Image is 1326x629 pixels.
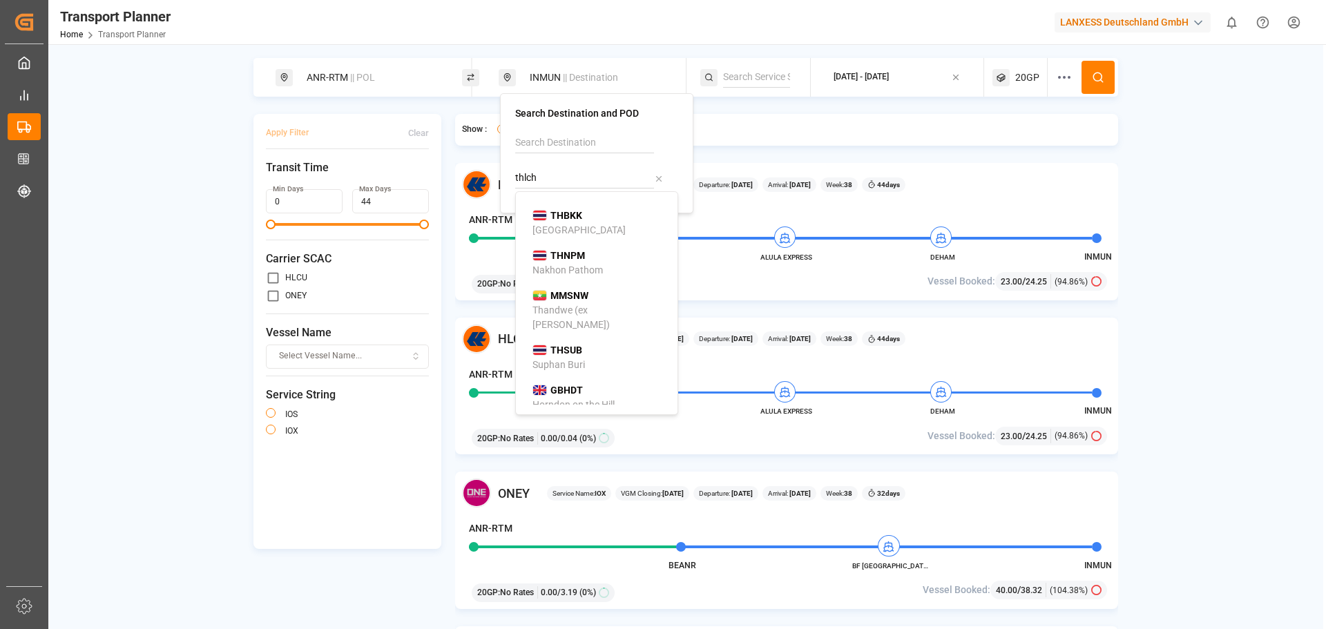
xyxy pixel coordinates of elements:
span: Departure: [699,180,753,190]
span: HLCU [498,329,530,348]
span: 23.00 [1001,432,1022,441]
span: ALULA EXPRESS [749,406,825,416]
img: country [532,250,547,261]
div: [DATE] - [DATE] [834,71,889,84]
span: 24.25 [1026,277,1047,287]
span: Minimum [266,220,276,229]
b: 44 days [877,335,900,342]
span: Departure: [699,488,753,499]
span: 20GP : [477,586,500,599]
label: IOX [285,427,298,435]
span: 24.25 [1026,432,1047,441]
span: Maximum [419,220,429,229]
b: [DATE] [662,335,684,342]
span: 38.32 [1021,586,1042,595]
span: ALULA EXPRESS [749,252,825,262]
h4: Search Destination and POD [515,108,678,118]
button: show 0 new notifications [1216,7,1247,38]
span: || Destination [563,72,618,83]
span: DEHAM [905,252,981,262]
b: 44 days [877,181,900,188]
span: 23.00 [1001,277,1022,287]
img: Carrier [462,478,491,507]
span: Arrival: [768,333,811,344]
span: Select Vessel Name... [279,350,362,362]
label: IOS [285,410,298,418]
div: INMUN [521,65,671,90]
h4: ANR-RTM [469,213,512,227]
div: / [1001,429,1051,443]
label: Min Days [273,184,303,194]
span: Vessel Booked: [923,583,990,597]
a: Home [60,30,83,39]
b: 38 [844,335,852,342]
b: [DATE] [730,181,753,188]
span: Arrival: [768,488,811,499]
span: 40.00 [996,586,1017,595]
span: BF [GEOGRAPHIC_DATA] [852,561,928,571]
img: country [532,290,547,301]
div: Clear [408,127,429,139]
img: country [532,385,547,396]
label: ONEY [285,291,307,300]
b: THSUB [550,345,582,356]
span: BEANR [669,561,696,570]
span: || POL [350,72,375,83]
span: (0%) [579,432,596,445]
span: (0%) [579,586,596,599]
b: [DATE] [730,335,753,342]
div: Transport Planner [60,6,171,27]
div: LANXESS Deutschland GmbH [1055,12,1211,32]
span: DEHAM [905,406,981,416]
span: VGM Closing: [621,333,684,344]
input: Search Destination [515,133,654,153]
span: Transit Time [266,159,429,176]
span: 20GP [1015,70,1039,85]
b: THNPM [550,250,585,261]
h4: ANR-RTM [469,521,512,536]
span: ONEY [498,484,530,503]
b: IOX [595,490,606,497]
span: Week: [826,488,852,499]
span: No Rates [500,432,534,445]
b: [DATE] [730,490,753,497]
b: THBKK [550,210,582,221]
b: [DATE] [788,490,811,497]
b: GBHDT [550,385,583,396]
span: (94.86%) [1055,429,1088,442]
div: ANR-RTM [298,65,448,90]
span: VGM Closing: [621,488,684,499]
div: Horndon on the Hill [532,398,615,412]
img: country [532,345,547,356]
span: 0.00 / 0.04 [541,432,577,445]
button: Clear [408,121,429,145]
div: Thandwe (ex [PERSON_NAME]) [532,303,666,332]
input: Search Service String [723,67,790,88]
span: Show : [462,124,487,136]
button: [DATE] - [DATE] [819,64,976,91]
label: HLCU [285,273,307,282]
span: Week: [826,333,852,344]
b: MMSNW [550,290,588,301]
b: 38 [844,490,852,497]
div: / [1001,274,1051,289]
h4: ANR-RTM [469,367,512,382]
div: Suphan Buri [532,358,585,372]
label: Max Days [359,184,391,194]
div: [GEOGRAPHIC_DATA] [532,223,626,238]
div: / [996,583,1046,597]
button: LANXESS Deutschland GmbH [1055,9,1216,35]
input: Search POD [515,168,654,188]
span: No Rates [500,278,534,290]
span: Vessel Name [266,325,429,341]
span: 0.00 / 3.19 [541,586,577,599]
span: Carrier SCAC [266,251,429,267]
span: INMUN [1084,561,1112,570]
span: Service String [266,387,429,403]
img: Carrier [462,170,491,199]
span: HLCU [498,175,530,194]
img: country [532,210,547,221]
span: Week: [826,180,852,190]
b: [DATE] [788,181,811,188]
span: 20GP : [477,432,500,445]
